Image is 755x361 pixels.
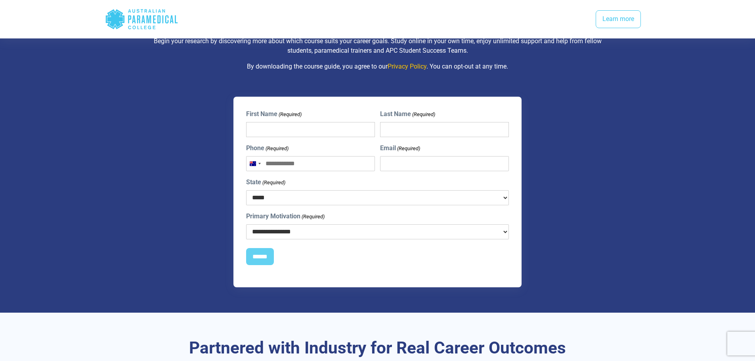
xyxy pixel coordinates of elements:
[301,213,325,221] span: (Required)
[146,338,610,358] h3: Partnered with Industry for Real Career Outcomes
[105,6,178,32] div: Australian Paramedical College
[278,111,302,118] span: (Required)
[262,179,285,187] span: (Required)
[246,109,302,119] label: First Name
[380,143,420,153] label: Email
[247,157,263,171] button: Selected country
[246,178,285,187] label: State
[596,10,641,29] a: Learn more
[412,111,436,118] span: (Required)
[246,212,325,221] label: Primary Motivation
[380,109,435,119] label: Last Name
[146,62,610,71] p: By downloading the course guide, you agree to our . You can opt-out at any time.
[246,143,289,153] label: Phone
[265,145,289,153] span: (Required)
[146,36,610,55] p: Begin your research by discovering more about which course suits your career goals. Study online ...
[397,145,421,153] span: (Required)
[388,63,426,70] a: Privacy Policy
